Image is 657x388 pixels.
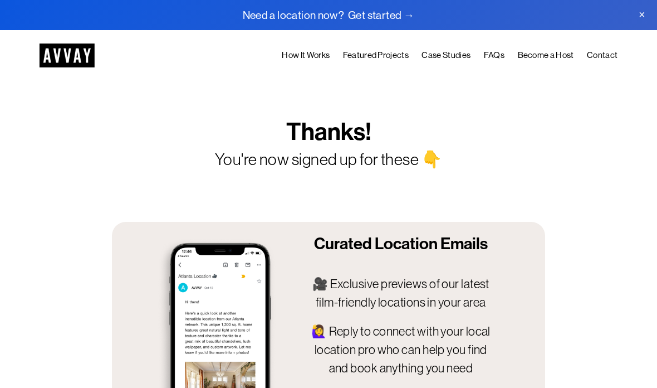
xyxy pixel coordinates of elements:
p: 🙋‍♀️ Reply to connect with your local location pro who can help you find and book anything you need [305,322,497,378]
h1: Thanks! [208,118,449,147]
p: You're now signed up for these 👇 [184,147,473,172]
a: How It Works [282,48,330,63]
a: Case Studies [421,48,470,63]
img: AVVAY - The First Nationwide Location Scouting Co. [40,43,95,67]
h2: Curated Location Emails [305,234,497,255]
a: FAQs [484,48,504,63]
a: Featured Projects [343,48,409,63]
p: 🎥 Exclusive previews of our latest film-friendly locations in your area [305,275,497,312]
a: Contact [587,48,617,63]
a: Become a Host [518,48,574,63]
